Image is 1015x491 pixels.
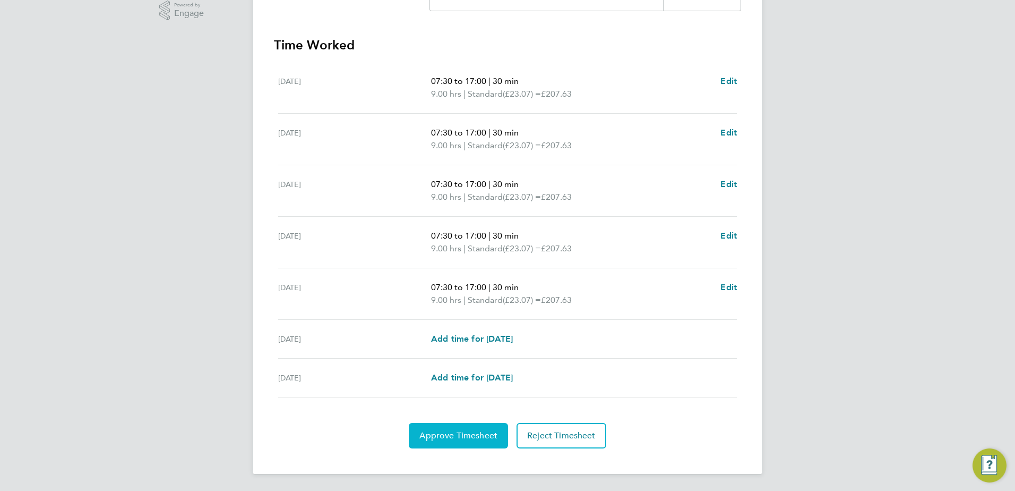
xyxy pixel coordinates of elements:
[431,371,513,384] a: Add time for [DATE]
[720,179,737,189] span: Edit
[278,281,431,307] div: [DATE]
[463,140,466,150] span: |
[419,430,497,441] span: Approve Timesheet
[278,126,431,152] div: [DATE]
[278,371,431,384] div: [DATE]
[174,9,204,18] span: Engage
[720,281,737,294] a: Edit
[720,178,737,191] a: Edit
[468,88,503,100] span: Standard
[468,294,503,307] span: Standard
[720,75,737,88] a: Edit
[488,282,491,292] span: |
[278,230,431,255] div: [DATE]
[488,76,491,86] span: |
[503,243,541,253] span: (£23.07) =
[493,76,519,86] span: 30 min
[503,295,541,305] span: (£23.07) =
[720,282,737,292] span: Edit
[493,179,519,189] span: 30 min
[463,295,466,305] span: |
[720,76,737,86] span: Edit
[468,139,503,152] span: Standard
[720,230,737,242] a: Edit
[468,242,503,255] span: Standard
[431,128,486,138] span: 07:30 to 17:00
[431,282,486,292] span: 07:30 to 17:00
[431,179,486,189] span: 07:30 to 17:00
[431,373,513,383] span: Add time for [DATE]
[431,192,461,202] span: 9.00 hrs
[431,140,461,150] span: 9.00 hrs
[174,1,204,10] span: Powered by
[720,231,737,241] span: Edit
[431,333,513,345] a: Add time for [DATE]
[463,243,466,253] span: |
[493,282,519,292] span: 30 min
[488,231,491,241] span: |
[488,128,491,138] span: |
[463,192,466,202] span: |
[409,423,508,448] button: Approve Timesheet
[463,89,466,99] span: |
[493,128,519,138] span: 30 min
[720,128,737,138] span: Edit
[503,89,541,99] span: (£23.07) =
[541,295,572,305] span: £207.63
[527,430,596,441] span: Reject Timesheet
[159,1,204,21] a: Powered byEngage
[431,76,486,86] span: 07:30 to 17:00
[431,295,461,305] span: 9.00 hrs
[431,334,513,344] span: Add time for [DATE]
[274,37,741,54] h3: Time Worked
[517,423,606,448] button: Reject Timesheet
[278,75,431,100] div: [DATE]
[541,192,572,202] span: £207.63
[431,231,486,241] span: 07:30 to 17:00
[488,179,491,189] span: |
[541,243,572,253] span: £207.63
[493,231,519,241] span: 30 min
[720,126,737,139] a: Edit
[431,243,461,253] span: 9.00 hrs
[973,448,1007,482] button: Engage Resource Center
[468,191,503,204] span: Standard
[431,89,461,99] span: 9.00 hrs
[541,140,572,150] span: £207.63
[503,140,541,150] span: (£23.07) =
[278,333,431,345] div: [DATE]
[503,192,541,202] span: (£23.07) =
[278,178,431,204] div: [DATE]
[541,89,572,99] span: £207.63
